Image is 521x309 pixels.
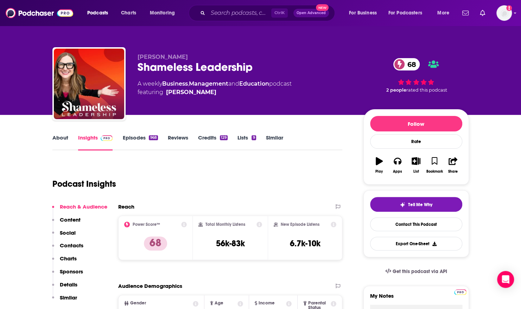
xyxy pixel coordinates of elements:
[388,153,407,178] button: Apps
[426,169,443,174] div: Bookmark
[459,7,471,19] a: Show notifications dropdown
[60,268,83,275] p: Sponsors
[370,153,388,178] button: Play
[432,7,458,19] button: open menu
[228,80,239,87] span: and
[293,9,329,17] button: Open AdvancedNew
[52,294,77,307] button: Similar
[60,255,77,262] p: Charts
[208,7,271,19] input: Search podcasts, credits, & more...
[198,134,228,150] a: Credits129
[477,7,488,19] a: Show notifications dropdown
[116,7,140,19] a: Charts
[444,153,462,178] button: Share
[259,301,275,305] span: Income
[448,169,458,174] div: Share
[138,54,188,60] span: [PERSON_NAME]
[205,222,245,227] h2: Total Monthly Listens
[215,301,223,305] span: Age
[271,8,288,18] span: Ctrl K
[370,237,462,251] button: Export One-Sheet
[281,222,319,227] h2: New Episode Listens
[52,216,81,229] button: Content
[220,135,228,140] div: 129
[138,80,292,97] div: A weekly podcast
[122,134,158,150] a: Episodes968
[145,7,184,19] button: open menu
[454,288,466,295] a: Pro website
[52,203,107,216] button: Reach & Audience
[118,283,182,289] h2: Audience Demographics
[370,197,462,212] button: tell me why sparkleTell Me Why
[408,202,432,208] span: Tell Me Why
[54,49,124,119] img: Shameless Leadership
[400,58,420,70] span: 68
[149,135,158,140] div: 968
[400,202,405,208] img: tell me why sparkle
[130,301,146,305] span: Gender
[166,88,216,97] a: Sara Dean
[370,116,462,131] button: Follow
[52,255,77,268] button: Charts
[393,169,402,174] div: Apps
[454,289,466,295] img: Podchaser Pro
[252,135,256,140] div: 9
[316,4,329,11] span: New
[370,217,462,231] a: Contact This Podcast
[393,58,420,70] a: 68
[370,292,462,305] label: My Notes
[406,87,447,93] span: rated this podcast
[188,80,189,87] span: ,
[392,268,447,274] span: Get this podcast via API
[496,5,512,21] button: Show profile menu
[144,236,167,251] p: 68
[344,7,386,19] button: open menu
[425,153,444,178] button: Bookmark
[52,268,83,281] button: Sponsors
[363,54,469,97] div: 68 2 peoplerated this podcast
[496,5,512,21] img: User Profile
[6,6,73,20] img: Podchaser - Follow, Share and Rate Podcasts
[162,80,188,87] a: Business
[82,7,117,19] button: open menu
[60,229,76,236] p: Social
[370,134,462,149] div: Rate
[297,11,326,15] span: Open Advanced
[52,281,77,294] button: Details
[375,169,383,174] div: Play
[121,8,136,18] span: Charts
[380,263,453,280] a: Get this podcast via API
[413,169,419,174] div: List
[60,281,77,288] p: Details
[101,135,113,141] img: Podchaser Pro
[407,153,425,178] button: List
[87,8,108,18] span: Podcasts
[349,8,377,18] span: For Business
[189,80,228,87] a: Management
[496,5,512,21] span: Logged in as mtraynor
[237,134,256,150] a: Lists9
[216,238,244,249] h3: 56k-83k
[60,294,77,301] p: Similar
[195,5,342,21] div: Search podcasts, credits, & more...
[290,238,320,249] h3: 6.7k-10k
[60,203,107,210] p: Reach & Audience
[138,88,292,97] span: featuring
[60,242,83,249] p: Contacts
[437,8,449,18] span: More
[52,229,76,242] button: Social
[52,134,68,150] a: About
[384,7,432,19] button: open menu
[52,179,116,189] h1: Podcast Insights
[133,222,160,227] h2: Power Score™
[386,87,406,93] span: 2 people
[78,134,113,150] a: InsightsPodchaser Pro
[506,5,512,11] svg: Add a profile image
[239,80,269,87] a: Education
[266,134,283,150] a: Similar
[60,216,81,223] p: Content
[497,271,514,288] div: Open Intercom Messenger
[388,8,422,18] span: For Podcasters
